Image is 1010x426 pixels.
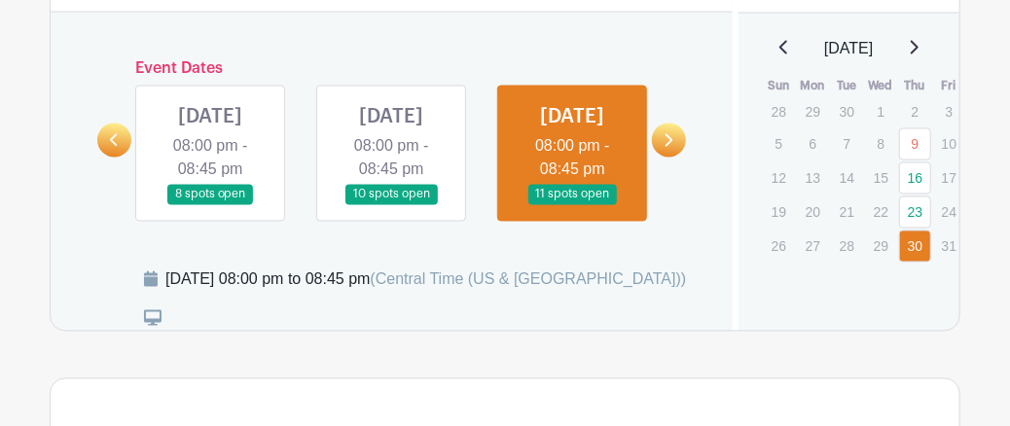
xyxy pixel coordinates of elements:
p: 1 [865,96,897,126]
p: 22 [865,197,897,228]
p: 28 [831,231,863,262]
p: 20 [797,197,829,228]
p: 13 [797,163,829,194]
a: 23 [899,196,931,229]
th: Thu [898,76,932,95]
p: 24 [933,197,965,228]
p: 14 [831,163,863,194]
p: 21 [831,197,863,228]
span: (Central Time (US & [GEOGRAPHIC_DATA])) [370,271,686,288]
a: 16 [899,162,931,195]
p: 2 [899,96,931,126]
p: 19 [763,197,795,228]
th: Tue [830,76,864,95]
p: 26 [763,231,795,262]
p: 8 [865,129,897,160]
p: 17 [933,163,965,194]
p: 5 [763,129,795,160]
p: 27 [797,231,829,262]
p: 15 [865,163,897,194]
th: Fri [932,76,966,95]
p: 31 [933,231,965,262]
span: [DATE] [824,37,873,60]
div: [DATE] 08:00 pm to 08:45 pm [165,268,686,292]
p: 29 [865,231,897,262]
th: Wed [864,76,898,95]
a: 9 [899,128,931,160]
a: 30 [899,231,931,263]
p: 10 [933,129,965,160]
p: 30 [831,96,863,126]
th: Sun [762,76,796,95]
p: 28 [763,96,795,126]
th: Mon [796,76,830,95]
p: 12 [763,163,795,194]
p: 7 [831,129,863,160]
h6: Event Dates [131,59,652,78]
p: 6 [797,129,829,160]
p: 29 [797,96,829,126]
p: 3 [933,96,965,126]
